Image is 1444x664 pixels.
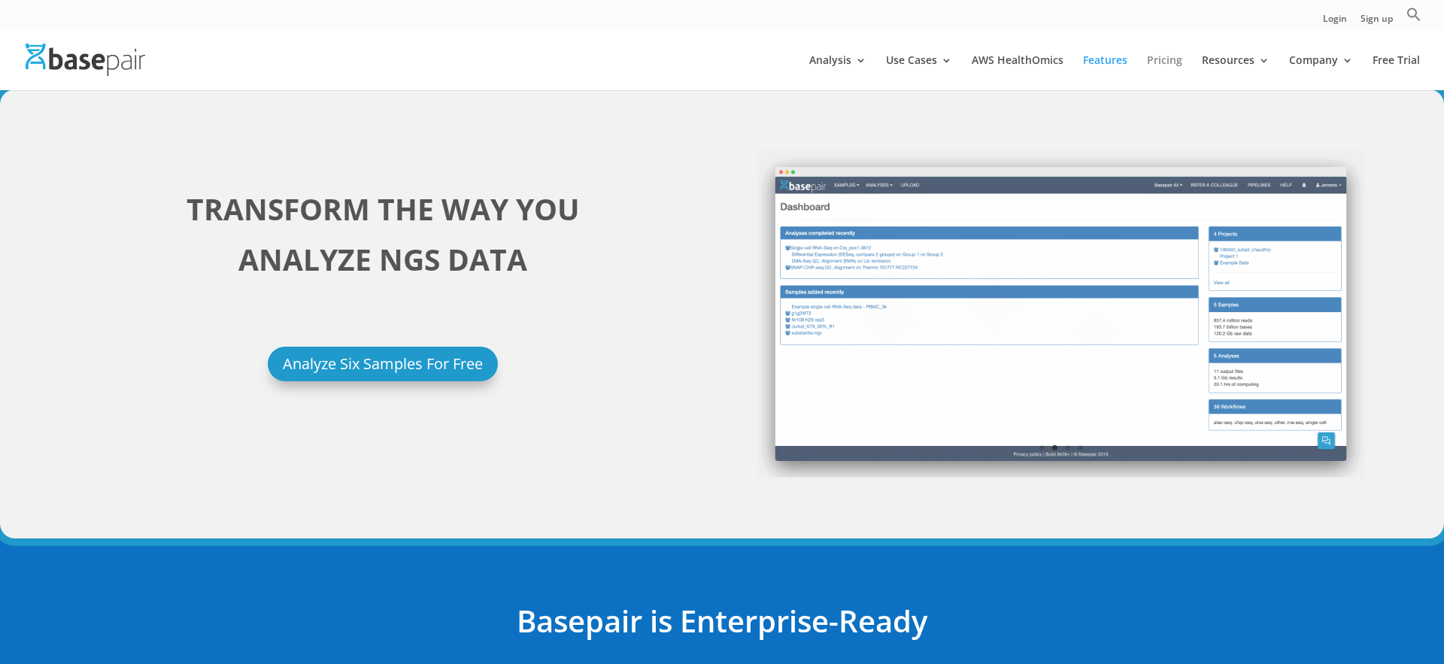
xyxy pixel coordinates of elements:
[268,347,498,381] a: Analyze Six Samples For Free
[1323,14,1347,30] a: Login
[972,55,1063,90] a: AWS HealthOmics
[757,150,1364,478] img: screely-1570826147681.png
[1065,445,1070,450] a: 3
[238,239,527,279] strong: ANALYZE NGS DATA
[187,189,579,229] strong: TRANSFORM THE WAY YOU
[1406,7,1421,30] a: Search Icon Link
[1289,55,1353,90] a: Company
[1361,14,1393,30] a: Sign up
[1155,556,1426,646] iframe: Drift Widget Chat Controller
[316,599,1128,650] h2: Basepair is Enterprise-Ready
[1083,55,1127,90] a: Features
[1052,445,1057,450] a: 2
[1078,445,1083,450] a: 4
[809,55,866,90] a: Analysis
[26,44,145,76] img: Basepair
[886,55,952,90] a: Use Cases
[1147,55,1182,90] a: Pricing
[1373,55,1420,90] a: Free Trial
[1202,55,1270,90] a: Resources
[1039,445,1045,450] a: 1
[1406,7,1421,22] svg: Search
